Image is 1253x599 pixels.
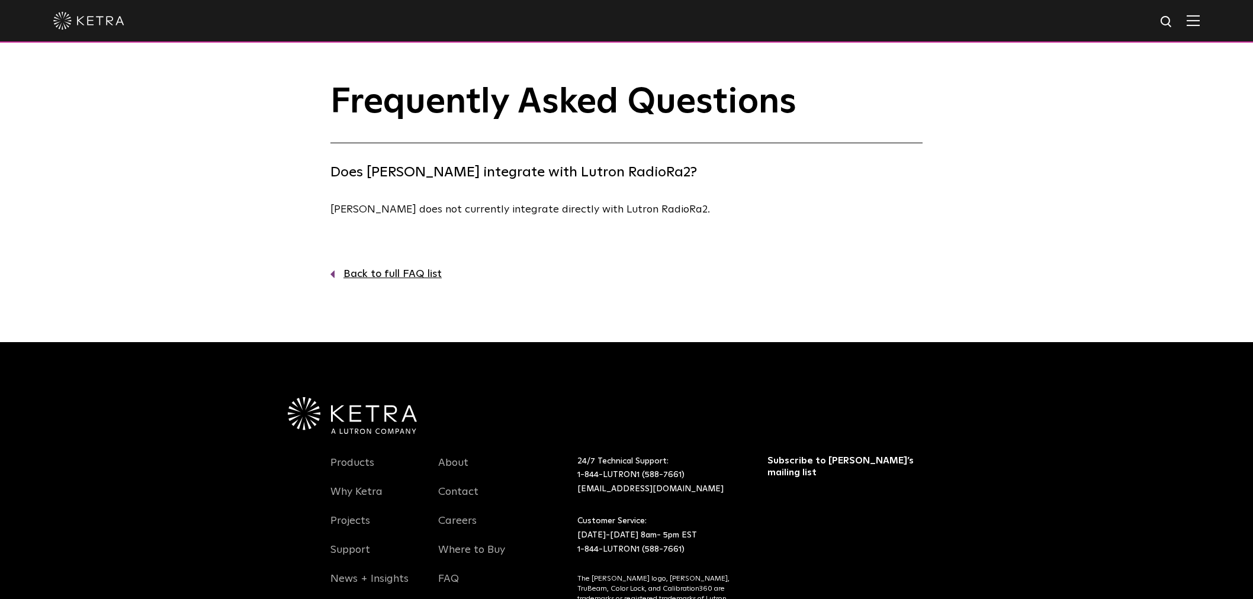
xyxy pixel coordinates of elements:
h4: Does [PERSON_NAME] integrate with Lutron RadioRa2? [330,161,923,183]
a: Contact [438,485,478,513]
a: Why Ketra [330,485,383,513]
h3: Subscribe to [PERSON_NAME]’s mailing list [767,455,920,479]
a: Careers [438,514,477,542]
a: Projects [330,514,370,542]
p: Customer Service: [DATE]-[DATE] 8am- 5pm EST [577,514,738,556]
img: search icon [1159,15,1174,30]
a: Back to full FAQ list [330,266,923,283]
p: 24/7 Technical Support: [577,455,738,497]
img: Hamburger%20Nav.svg [1187,15,1200,26]
a: [EMAIL_ADDRESS][DOMAIN_NAME] [577,485,724,493]
a: Support [330,543,370,571]
a: About [438,456,468,484]
p: [PERSON_NAME] does not currently integrate directly with Lutron RadioRa2. [330,201,917,218]
a: 1-844-LUTRON1 (588-7661) [577,471,685,479]
img: ketra-logo-2019-white [53,12,124,30]
a: Products [330,456,374,484]
a: 1-844-LUTRON1 (588-7661) [577,545,685,553]
img: Ketra-aLutronCo_White_RGB [288,397,417,434]
a: Where to Buy [438,543,505,571]
h1: Frequently Asked Questions [330,83,923,143]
